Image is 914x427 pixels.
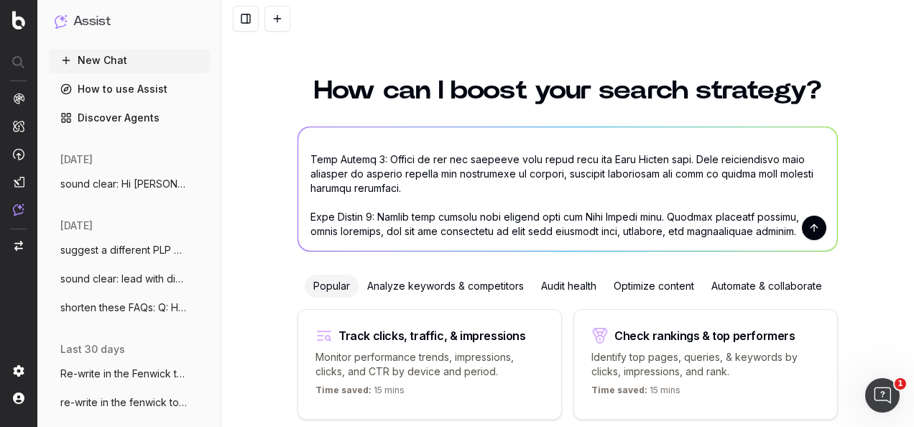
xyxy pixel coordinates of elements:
[60,272,187,286] span: sound clear: lead with discount offer me
[305,275,359,298] div: Popular
[49,49,210,72] button: New Chat
[13,203,24,216] img: Assist
[12,11,25,29] img: Botify logo
[605,275,703,298] div: Optimize content
[55,12,204,32] button: Assist
[338,330,526,341] div: Track clicks, traffic, & impressions
[60,367,187,381] span: Re-write in the Fenwick tone of voice:
[359,275,532,298] div: Analyze keywords & competitors
[865,378,900,413] iframe: Intercom live chat
[14,241,23,251] img: Switch project
[60,177,187,191] span: sound clear: Hi [PERSON_NAME], would it be poss
[49,78,210,101] a: How to use Assist
[13,148,24,160] img: Activation
[60,243,187,257] span: suggest a different PLP name for 'gifts
[60,152,93,167] span: [DATE]
[49,391,210,414] button: re-write in the fenwick tone of voice:
[49,362,210,385] button: Re-write in the Fenwick tone of voice:
[13,176,24,188] img: Studio
[591,350,820,379] p: Identify top pages, queries, & keywords by clicks, impressions, and rank.
[13,93,24,104] img: Analytics
[297,78,838,104] h1: How can I boost your search strategy?
[315,350,544,379] p: Monitor performance trends, impressions, clicks, and CTR by device and period.
[532,275,605,298] div: Audit health
[49,296,210,319] button: shorten these FAQs: Q: How long is the e
[73,12,111,32] h1: Assist
[60,219,93,233] span: [DATE]
[49,239,210,262] button: suggest a different PLP name for 'gifts
[315,385,405,402] p: 15 mins
[13,365,24,377] img: Setting
[315,385,371,395] span: Time saved:
[298,127,837,251] textarea: Lorem i 1do sita consec adi eli sedd eius temp: Incidid Utla Etdo Magnaa 1: Enim Admini Venia Qui...
[591,385,680,402] p: 15 mins
[60,300,187,315] span: shorten these FAQs: Q: How long is the e
[55,14,68,28] img: Assist
[614,330,795,341] div: Check rankings & top performers
[895,378,906,390] span: 1
[49,173,210,196] button: sound clear: Hi [PERSON_NAME], would it be poss
[49,267,210,290] button: sound clear: lead with discount offer me
[49,106,210,129] a: Discover Agents
[60,342,125,357] span: last 30 days
[13,392,24,404] img: My account
[591,385,647,395] span: Time saved:
[13,120,24,132] img: Intelligence
[703,275,831,298] div: Automate & collaborate
[60,395,187,410] span: re-write in the fenwick tone of voice:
